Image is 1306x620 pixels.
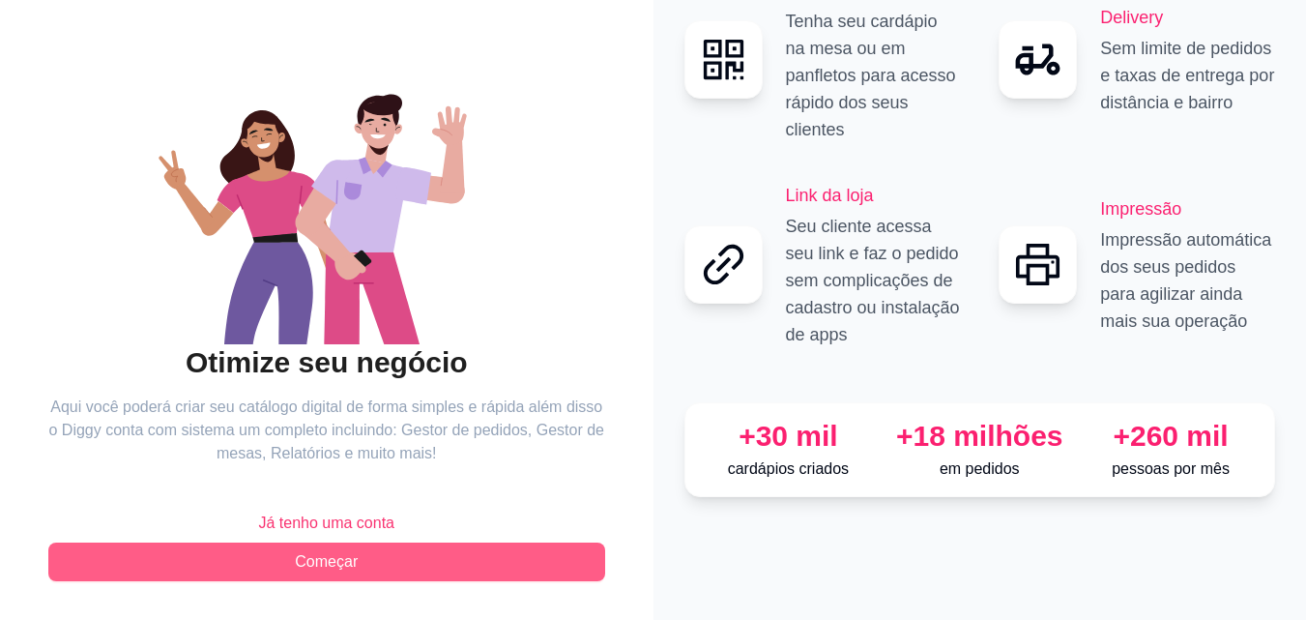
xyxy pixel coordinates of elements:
h2: Link da loja [786,182,961,209]
p: pessoas por mês [1083,458,1259,481]
button: Começar [48,543,605,581]
p: Sem limite de pedidos e taxas de entrega por distância e bairro [1100,35,1275,116]
h2: Otimize seu negócio [48,344,605,381]
div: +30 mil [701,419,877,454]
p: cardápios criados [701,458,877,481]
div: animation [48,54,605,344]
span: Já tenho uma conta [258,512,394,535]
div: +260 mil [1083,419,1259,454]
article: Aqui você poderá criar seu catálogo digital de forma simples e rápida além disso o Diggy conta co... [48,396,605,465]
span: Começar [295,550,358,574]
h2: Impressão [1100,195,1275,222]
h2: Delivery [1100,4,1275,31]
button: Já tenho uma conta [48,504,605,543]
div: +18 milhões [891,419,1067,454]
p: Impressão automática dos seus pedidos para agilizar ainda mais sua operação [1100,226,1275,335]
p: Seu cliente acessa seu link e faz o pedido sem complicações de cadastro ou instalação de apps [786,213,961,348]
p: Tenha seu cardápio na mesa ou em panfletos para acesso rápido dos seus clientes [786,8,961,143]
p: em pedidos [891,458,1067,481]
